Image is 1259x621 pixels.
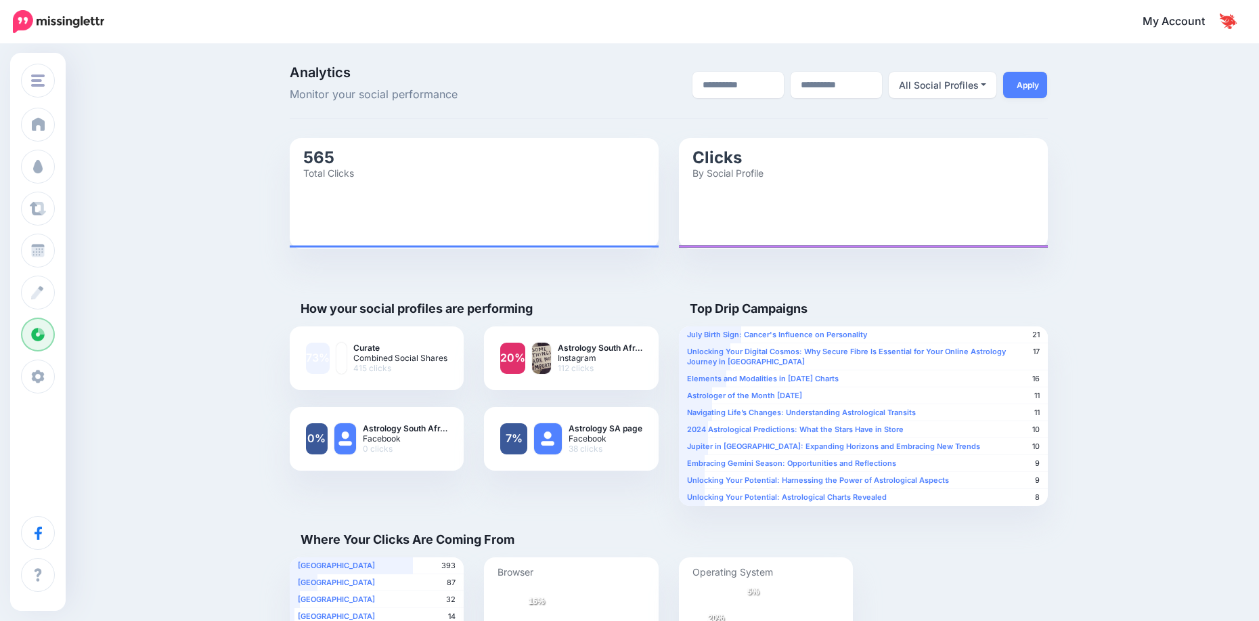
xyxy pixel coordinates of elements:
text: Operating System [692,565,773,578]
span: Instagram [558,353,642,363]
span: 393 [441,561,456,571]
text: Clicks [692,147,742,167]
img: .png-82458 [532,343,551,374]
b: Unlocking Your Digital Cosmos: Why Secure Fibre Is Essential for Your Online Astrology Journey in... [687,347,1006,366]
b: Jupiter in [GEOGRAPHIC_DATA]: Expanding Horizons and Embracing New Trends [687,442,980,451]
span: 10 [1032,425,1040,435]
a: 0% [306,423,328,454]
b: [GEOGRAPHIC_DATA] [298,595,375,604]
span: 87 [447,578,456,588]
span: 0 clicks [363,444,447,454]
span: 112 clicks [558,363,642,373]
b: [GEOGRAPHIC_DATA] [298,561,375,570]
b: Navigating Life’s Changes: Understanding Astrological Transits [687,408,916,417]
text: By Social Profile [692,167,764,178]
button: Apply [1003,72,1047,98]
span: 11 [1034,391,1040,401]
span: Combined Social Shares [353,353,447,363]
span: 415 clicks [353,363,447,373]
span: 8 [1035,492,1040,502]
h4: How your social profiles are performing [290,301,533,316]
b: Astrology SA page [569,423,642,433]
span: 32 [446,595,456,605]
span: 16 [1032,374,1040,384]
div: All Social Profiles [899,77,979,93]
img: Missinglettr [13,10,104,33]
b: Unlocking Your Potential: Harnessing the Power of Astrological Aspects [687,475,949,485]
span: 17 [1033,347,1040,357]
b: Astrology South Afr… [558,343,642,353]
img: user_default_image.png [534,423,561,454]
text: Browser [498,565,533,577]
b: Embracing Gemini Season: Opportunities and Reflections [687,458,896,468]
span: Facebook [569,433,642,444]
img: user_default_image.png [334,423,356,454]
h4: Top Drip Campaigns [679,301,808,316]
a: 20% [500,343,525,374]
b: 2024 Astrological Predictions: What the Stars Have in Store [687,425,904,434]
h4: Where Your Clicks Are Coming From [290,532,514,547]
span: 9 [1035,475,1040,486]
b: [GEOGRAPHIC_DATA] [298,612,375,621]
b: [GEOGRAPHIC_DATA] [298,578,375,587]
a: 73% [306,343,330,374]
img: menu.png [31,74,45,87]
text: Total Clicks [303,167,354,178]
span: 10 [1032,442,1040,452]
span: Facebook [363,433,447,444]
b: Curate [353,343,447,353]
span: Analytics [290,66,529,79]
span: 21 [1032,330,1040,340]
span: 11 [1034,408,1040,418]
span: 38 clicks [569,444,642,454]
text: 565 [303,147,334,167]
span: Monitor your social performance [290,86,529,104]
b: Astrologer of the Month [DATE] [687,391,802,400]
b: Elements and Modalities in [DATE] Charts [687,374,839,383]
button: All Social Profiles [889,72,997,98]
b: Unlocking Your Potential: Astrological Charts Revealed [687,492,887,502]
a: My Account [1129,5,1239,39]
span: 9 [1035,458,1040,469]
a: 7% [500,423,527,454]
b: Astrology South Afr… [363,423,447,433]
b: July Birth Sign: Cancer's Influence on Personality [687,330,867,339]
